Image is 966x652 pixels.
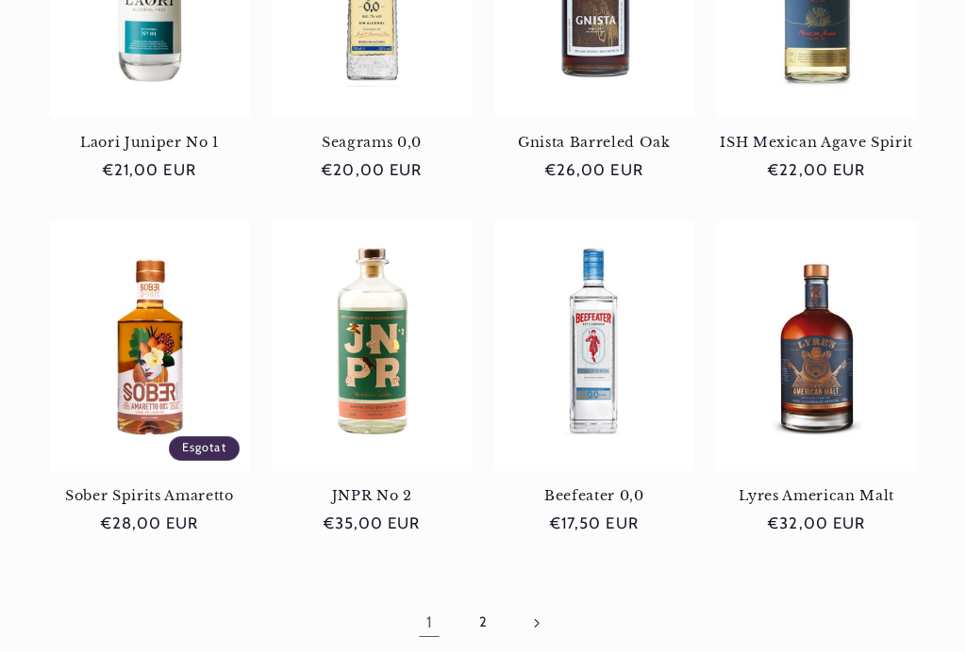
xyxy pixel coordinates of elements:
a: Seagrams 0,0 [272,134,472,151]
a: Gnista Barreled Oak [494,134,694,151]
nav: Paginació [50,601,917,644]
a: Pàgina 1 [408,601,451,644]
a: JNPR No 2 [272,487,472,504]
a: Sober Spirits Amaretto [50,487,250,504]
a: Laori Juniper No 1 [50,134,250,151]
a: Beefeater 0,0 [494,487,694,504]
a: Pàgina següent [515,601,558,644]
a: Lyres American Malt [717,487,917,504]
a: ISH Mexican Agave Spirit [717,134,917,151]
a: Pàgina 2 [461,601,505,644]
